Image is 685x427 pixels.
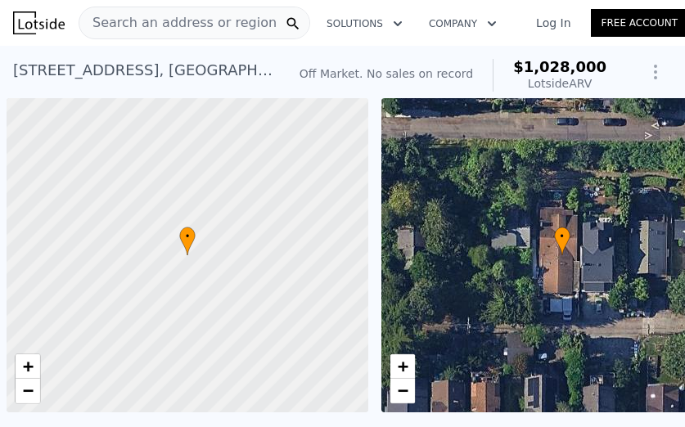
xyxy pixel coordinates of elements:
[513,58,606,75] span: $1,028,000
[416,9,510,38] button: Company
[639,56,672,88] button: Show Options
[313,9,416,38] button: Solutions
[390,354,415,379] a: Zoom in
[79,13,277,33] span: Search an address or region
[516,15,590,31] a: Log In
[16,379,40,403] a: Zoom out
[23,356,34,376] span: +
[397,380,408,401] span: −
[390,379,415,403] a: Zoom out
[554,229,570,244] span: •
[397,356,408,376] span: +
[300,65,473,82] div: Off Market. No sales on record
[16,354,40,379] a: Zoom in
[13,59,273,82] div: [STREET_ADDRESS] , [GEOGRAPHIC_DATA] , WA 98118
[513,75,606,92] div: Lotside ARV
[554,227,570,255] div: •
[13,11,65,34] img: Lotside
[179,229,196,244] span: •
[179,227,196,255] div: •
[23,380,34,401] span: −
